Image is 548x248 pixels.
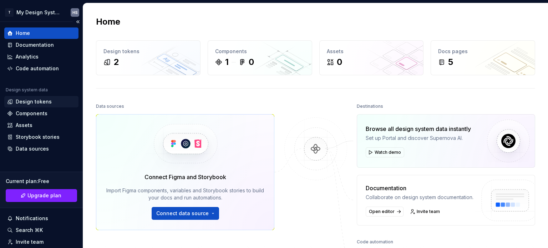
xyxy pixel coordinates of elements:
div: Code automation [357,237,393,247]
div: Design tokens [103,48,193,55]
div: Design tokens [16,98,52,105]
div: Destinations [357,101,383,111]
a: Analytics [4,51,78,62]
div: 0 [337,56,342,68]
div: Components [215,48,305,55]
div: Docs pages [438,48,528,55]
span: Open editor [369,209,395,214]
div: Search ⌘K [16,227,43,234]
a: Invite team [4,236,78,248]
div: My Design System [16,9,62,16]
a: Docs pages5 [431,40,535,75]
div: Current plan : Free [6,178,77,185]
span: Invite team [417,209,440,214]
a: Assets0 [319,40,424,75]
div: 0 [249,56,254,68]
div: 1 [225,56,229,68]
div: Set up Portal and discover Supernova AI. [366,135,471,142]
a: Data sources [4,143,78,155]
div: Connect Figma and Storybook [144,173,226,181]
div: Import Figma components, variables and Storybook stories to build your docs and run automations. [106,187,264,201]
button: Connect data source [152,207,219,220]
div: Documentation [16,41,54,49]
button: Collapse sidebar [73,17,83,27]
a: Home [4,27,78,39]
button: Search ⌘K [4,224,78,236]
a: Components10 [208,40,312,75]
div: Design system data [6,87,48,93]
div: Home [16,30,30,37]
button: Watch demo [366,147,404,157]
h2: Home [96,16,120,27]
a: Upgrade plan [6,189,77,202]
a: Storybook stories [4,131,78,143]
div: HS [72,10,78,15]
div: Collaborate on design system documentation. [366,194,473,201]
div: Components [16,110,47,117]
div: Data sources [16,145,49,152]
div: Invite team [16,238,44,246]
span: Connect data source [156,210,209,217]
div: T [5,8,14,17]
div: Browse all design system data instantly [366,125,471,133]
div: Analytics [16,53,39,60]
span: Upgrade plan [27,192,61,199]
a: Components [4,108,78,119]
a: Documentation [4,39,78,51]
a: Open editor [366,207,404,217]
a: Code automation [4,63,78,74]
button: Notifications [4,213,78,224]
div: Storybook stories [16,133,60,141]
div: Data sources [96,101,124,111]
div: Code automation [16,65,59,72]
div: 5 [448,56,453,68]
span: Watch demo [375,150,401,155]
div: Assets [16,122,32,129]
a: Design tokens2 [96,40,201,75]
div: 2 [113,56,119,68]
div: Notifications [16,215,48,222]
button: TMy Design SystemHS [1,5,81,20]
div: Assets [327,48,416,55]
a: Invite team [408,207,443,217]
a: Design tokens [4,96,78,107]
a: Assets [4,120,78,131]
div: Documentation [366,184,473,192]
